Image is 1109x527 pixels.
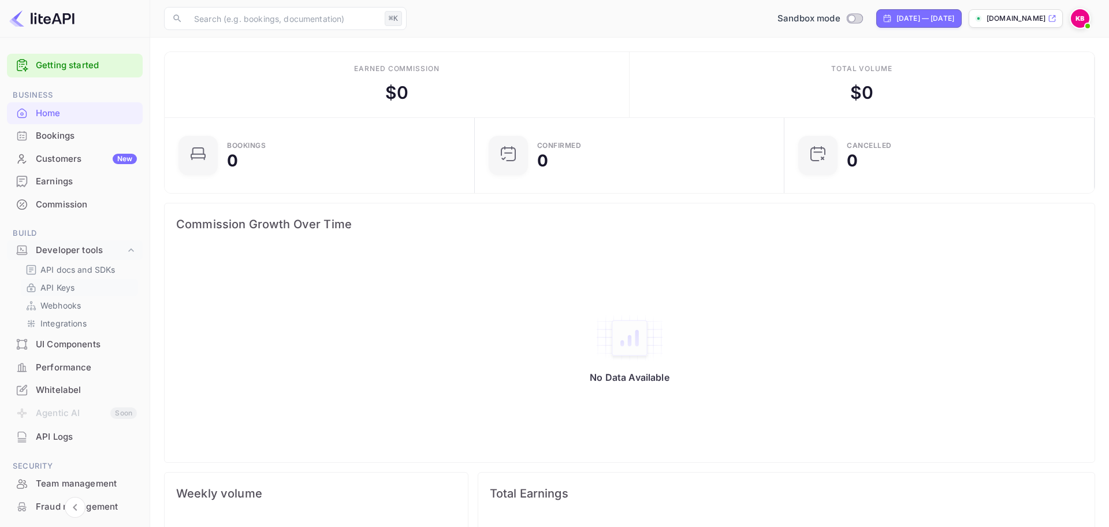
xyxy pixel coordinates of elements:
div: Bookings [7,125,143,147]
div: 0 [537,153,548,169]
a: UI Components [7,333,143,355]
div: ⌘K [385,11,402,26]
a: Webhooks [25,299,133,311]
span: Business [7,89,143,102]
div: Earnings [36,175,137,188]
div: $ 0 [850,80,873,106]
div: Bookings [36,129,137,143]
span: Total Earnings [490,484,1083,503]
img: LiteAPI logo [9,9,75,28]
a: Fraud management [7,496,143,517]
div: Home [36,107,137,120]
div: Fraud management [7,496,143,518]
span: Security [7,460,143,473]
div: Fraud management [36,500,137,514]
div: Performance [36,361,137,374]
div: Total volume [831,64,893,74]
input: Search (e.g. bookings, documentation) [187,7,380,30]
a: API Keys [25,281,133,294]
div: Getting started [7,54,143,77]
p: Webhooks [40,299,81,311]
div: API Logs [36,430,137,444]
p: Integrations [40,317,87,329]
div: Team management [7,473,143,495]
a: Whitelabel [7,379,143,400]
div: New [113,154,137,164]
div: 0 [227,153,238,169]
span: Sandbox mode [777,12,840,25]
div: Performance [7,357,143,379]
p: API Keys [40,281,75,294]
span: Commission Growth Over Time [176,215,1083,233]
a: Home [7,102,143,124]
div: UI Components [7,333,143,356]
div: Earned commission [354,64,440,74]
div: CustomersNew [7,148,143,170]
div: Commission [36,198,137,211]
a: Team management [7,473,143,494]
a: Performance [7,357,143,378]
div: Whitelabel [36,384,137,397]
img: empty-state-table2.svg [595,314,664,362]
a: Commission [7,194,143,215]
div: Integrations [21,315,138,332]
div: CANCELLED [847,142,892,149]
button: Collapse navigation [65,497,85,518]
a: Earnings [7,170,143,192]
div: Whitelabel [7,379,143,402]
div: Switch to Production mode [773,12,867,25]
p: [DOMAIN_NAME] [987,13,1045,24]
div: Customers [36,153,137,166]
div: Developer tools [36,244,125,257]
a: API docs and SDKs [25,263,133,276]
div: Bookings [227,142,266,149]
div: API Keys [21,279,138,296]
div: $ 0 [385,80,408,106]
span: Weekly volume [176,484,456,503]
div: Webhooks [21,297,138,314]
a: Getting started [36,59,137,72]
a: Bookings [7,125,143,146]
a: API Logs [7,426,143,447]
div: API docs and SDKs [21,261,138,278]
div: Home [7,102,143,125]
span: Build [7,227,143,240]
a: Integrations [25,317,133,329]
div: Confirmed [537,142,582,149]
div: Developer tools [7,240,143,261]
p: API docs and SDKs [40,263,116,276]
div: 0 [847,153,858,169]
div: Earnings [7,170,143,193]
div: UI Components [36,338,137,351]
div: Click to change the date range period [876,9,962,28]
p: No Data Available [590,372,669,383]
div: API Logs [7,426,143,448]
div: Commission [7,194,143,216]
div: Team management [36,477,137,491]
div: [DATE] — [DATE] [896,13,954,24]
img: Kyle Bromont [1071,9,1089,28]
a: CustomersNew [7,148,143,169]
